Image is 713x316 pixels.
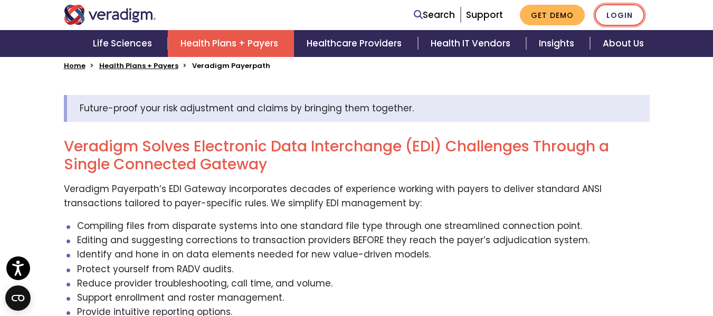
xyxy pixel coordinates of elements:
a: Home [64,61,85,71]
iframe: Drift Chat Widget [510,240,700,303]
p: Veradigm Payerpath’s EDI Gateway incorporates decades of experience working with payers to delive... [64,182,650,210]
li: Identify and hone in on data elements needed for new value-driven models. [77,247,650,262]
a: Login [595,4,644,26]
span: Future-proof your risk adjustment and claims by bringing them together. [80,102,414,114]
a: Insights [526,30,590,57]
li: Compiling files from disparate systems into one standard file type through one streamlined connec... [77,219,650,233]
a: Health Plans + Payers [168,30,294,57]
a: Healthcare Providers [294,30,417,57]
a: Get Demo [520,5,585,25]
button: Open CMP widget [5,285,31,311]
img: Veradigm logo [64,5,156,25]
li: Reduce provider troubleshooting, call time, and volume. [77,276,650,291]
li: Editing and suggesting corrections to transaction providers BEFORE they reach the payer’s adjudic... [77,233,650,247]
li: Support enrollment and roster management. [77,291,650,305]
a: Health IT Vendors [418,30,526,57]
a: About Us [590,30,657,57]
a: Search [414,8,455,22]
h2: Veradigm Solves Electronic Data Interchange (EDI) Challenges Through a Single Connected Gateway [64,138,650,173]
a: Life Sciences [80,30,168,57]
a: Support [466,8,503,21]
li: Protect yourself from RADV audits. [77,262,650,276]
a: Health Plans + Payers [99,61,178,71]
